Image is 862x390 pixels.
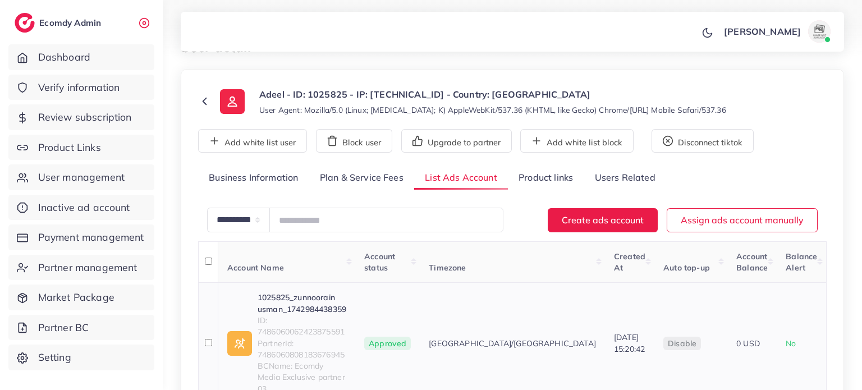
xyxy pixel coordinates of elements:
a: Inactive ad account [8,195,154,221]
span: disable [668,338,696,348]
span: Balance Alert [786,251,817,273]
span: Account status [364,251,395,273]
small: User Agent: Mozilla/5.0 (Linux; [MEDICAL_DATA]; K) AppleWebKit/537.36 (KHTML, like Gecko) Chrome/... [259,104,726,116]
span: Dashboard [38,50,90,65]
span: Partner management [38,260,137,275]
button: Block user [316,129,392,153]
h2: Ecomdy Admin [39,17,104,28]
a: Users Related [584,166,666,190]
a: Payment management [8,224,154,250]
a: Verify information [8,75,154,100]
a: Market Package [8,285,154,310]
button: Disconnect tiktok [652,129,754,153]
span: Auto top-up [663,263,710,273]
a: User management [8,164,154,190]
img: logo [15,13,35,33]
span: ID: 7486060062423875591 [258,315,346,338]
img: avatar [808,20,831,43]
button: Create ads account [548,208,658,232]
a: logoEcomdy Admin [15,13,104,33]
a: Partner BC [8,315,154,341]
span: Partner BC [38,320,89,335]
span: Market Package [38,290,114,305]
a: Setting [8,345,154,370]
a: Product links [508,166,584,190]
span: Created At [614,251,645,273]
span: User management [38,170,125,185]
a: Business Information [198,166,309,190]
a: Partner management [8,255,154,281]
span: 0 USD [736,338,760,348]
span: [DATE] 15:20:42 [614,332,645,354]
span: Timezone [429,263,466,273]
span: [GEOGRAPHIC_DATA]/[GEOGRAPHIC_DATA] [429,338,596,349]
span: Product Links [38,140,101,155]
button: Assign ads account manually [667,208,818,232]
p: [PERSON_NAME] [724,25,801,38]
a: Dashboard [8,44,154,70]
a: List Ads Account [414,166,508,190]
img: ic-ad-info.7fc67b75.svg [227,331,252,356]
span: Verify information [38,80,120,95]
span: Review subscription [38,110,132,125]
a: [PERSON_NAME]avatar [718,20,835,43]
button: Add white list block [520,129,634,153]
span: Inactive ad account [38,200,130,215]
span: No [786,338,796,348]
span: Setting [38,350,71,365]
span: Approved [364,337,411,350]
span: PartnerId: 7486060808183676945 [258,338,346,361]
button: Add white list user [198,129,307,153]
a: Review subscription [8,104,154,130]
img: ic-user-info.36bf1079.svg [220,89,245,114]
span: Payment management [38,230,144,245]
span: Account Name [227,263,284,273]
a: 1025825_zunnoorain usman_1742984438359 [258,292,346,315]
a: Plan & Service Fees [309,166,414,190]
span: Account Balance [736,251,768,273]
a: Product Links [8,135,154,160]
p: Adeel - ID: 1025825 - IP: [TECHNICAL_ID] - Country: [GEOGRAPHIC_DATA] [259,88,726,101]
button: Upgrade to partner [401,129,512,153]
